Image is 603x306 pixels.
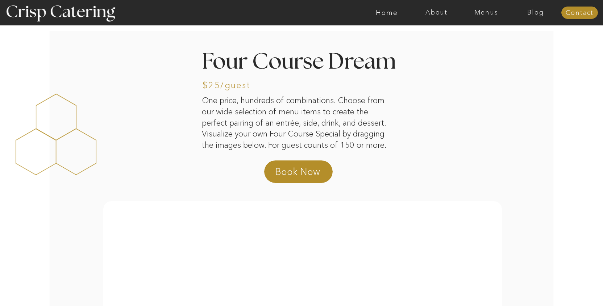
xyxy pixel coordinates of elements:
[511,9,561,16] a: Blog
[461,9,511,16] a: Menus
[202,95,394,142] p: One price, hundreds of combinations. Choose from our wide selection of menu items to create the p...
[412,9,461,16] a: About
[202,51,401,76] h2: Four Course Dream
[362,9,412,16] a: Home
[561,9,598,17] a: Contact
[203,81,263,91] h3: $25/guest
[275,165,339,183] a: Book Now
